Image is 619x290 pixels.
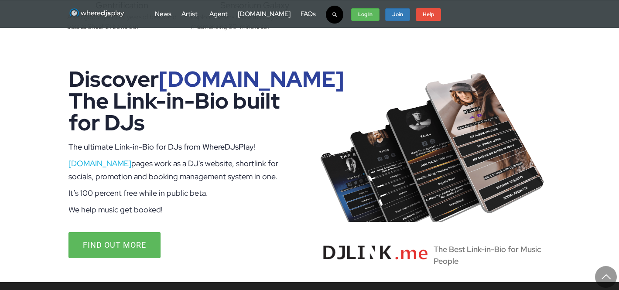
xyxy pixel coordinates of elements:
[68,157,303,183] div: pages work as a DJ's website, shortlink for socials, promotion and booking management system in one.
[68,158,131,168] a: [DOMAIN_NAME]
[423,11,434,18] strong: Help
[358,11,373,18] strong: Log In
[68,187,303,200] div: It’s 100 percent free while in public beta.
[316,68,551,222] img: promo33.png
[155,10,171,18] a: News
[416,8,441,21] a: Help
[159,65,344,93] span: [DOMAIN_NAME]
[301,10,316,18] a: FAQs
[209,10,228,18] a: Agent
[238,10,291,18] a: [DOMAIN_NAME]
[392,11,403,18] strong: Join
[434,244,551,267] span: The Best Link-in-Bio for Music People
[316,239,434,265] img: djlinkme-logo-small.png
[68,203,303,216] div: We help music get booked!
[351,8,380,21] a: Log In
[68,232,161,258] a: FIND OUT MORE
[68,140,303,154] div: The ultimate Link-in-Bio for DJs from WhereDJsPlay!
[181,10,198,18] a: Artist
[385,8,410,21] a: Join
[68,68,303,133] div: Discover The Link-in-Bio built for DJs
[69,8,125,19] img: WhereDJsPlay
